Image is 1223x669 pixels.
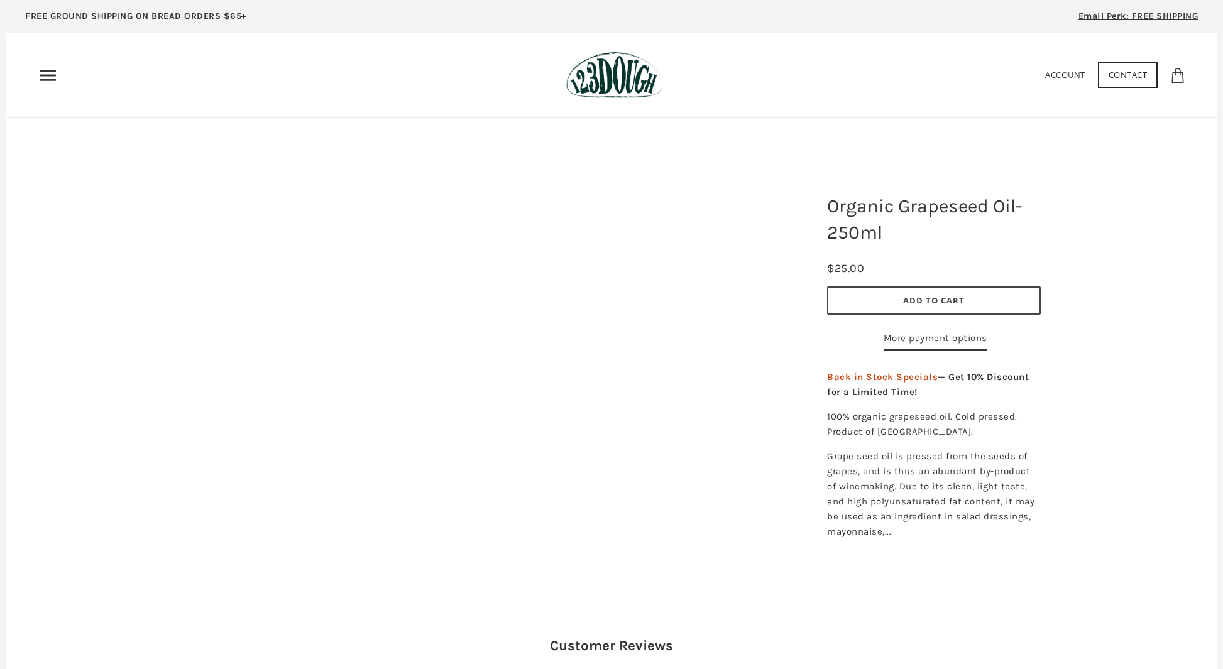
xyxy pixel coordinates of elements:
h1: Organic Grapeseed Oil-250ml [818,187,1050,252]
h2: Customer Reviews [244,636,979,656]
span: Email Perk: FREE SHIPPING [1078,11,1198,21]
nav: Primary [38,65,58,85]
a: Account [1045,69,1085,80]
strong: — Get 10% Discount for a Limited Time! [827,371,1029,398]
span: Add to Cart [903,295,965,306]
div: $25.00 [827,259,864,278]
a: Contact [1098,62,1158,88]
a: Organic Grapeseed Oil-250ml [157,181,777,558]
a: More payment options [884,330,987,351]
a: Email Perk: FREE SHIPPING [1060,6,1217,33]
img: 123Dough Bakery [566,52,662,99]
button: Add to Cart [827,286,1041,315]
span: Back in Stock Specials [827,371,938,383]
a: FREE GROUND SHIPPING ON BREAD ORDERS $65+ [6,6,266,33]
span: Grape seed oil is pressed from the seeds of grapes, and is thus an abundant by-product of winemak... [827,450,1034,537]
span: 100% organic grapeseed oil. Cold pressed. Product of [GEOGRAPHIC_DATA]. [827,411,1017,437]
p: FREE GROUND SHIPPING ON BREAD ORDERS $65+ [25,9,247,23]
